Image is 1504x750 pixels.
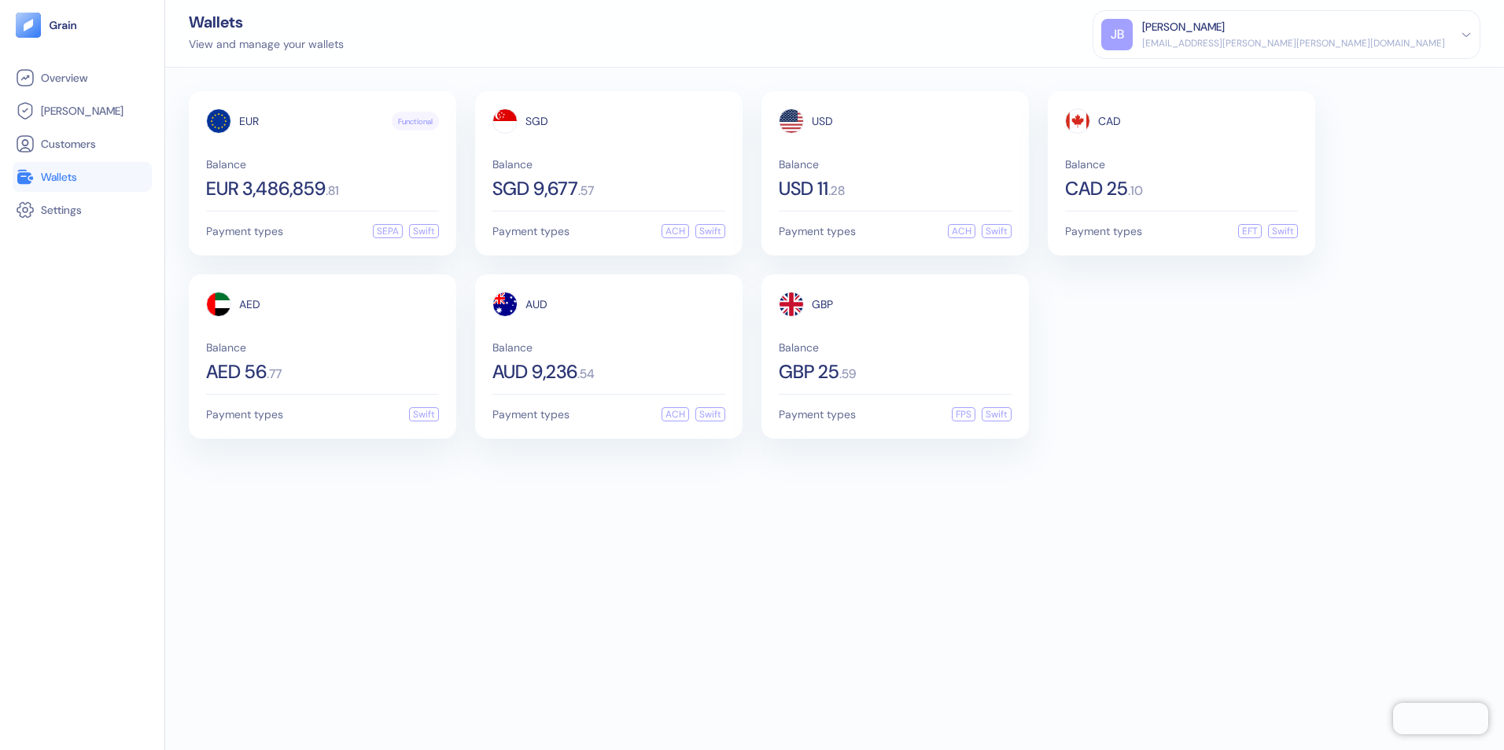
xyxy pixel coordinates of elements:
[41,136,96,152] span: Customers
[189,36,344,53] div: View and manage your wallets
[398,116,433,127] span: Functional
[1101,19,1133,50] div: JB
[41,202,82,218] span: Settings
[779,226,856,237] span: Payment types
[1065,159,1298,170] span: Balance
[1065,179,1128,198] span: CAD 25
[525,299,547,310] span: AUD
[1098,116,1121,127] span: CAD
[16,167,149,186] a: Wallets
[206,179,326,198] span: EUR 3,486,859
[206,342,439,353] span: Balance
[779,159,1012,170] span: Balance
[49,20,78,31] img: logo
[779,342,1012,353] span: Balance
[492,226,570,237] span: Payment types
[492,409,570,420] span: Payment types
[812,116,833,127] span: USD
[492,159,725,170] span: Balance
[492,342,725,353] span: Balance
[1268,224,1298,238] div: Swift
[779,179,828,198] span: USD 11
[41,70,87,86] span: Overview
[839,368,856,381] span: . 59
[1065,226,1142,237] span: Payment types
[525,116,548,127] span: SGD
[952,407,975,421] div: FPS
[409,224,439,238] div: Swift
[206,362,267,381] span: AED 56
[373,224,403,238] div: SEPA
[828,185,845,197] span: . 28
[662,407,689,421] div: ACH
[206,226,283,237] span: Payment types
[16,13,41,38] img: logo-tablet-V2.svg
[239,116,259,127] span: EUR
[695,224,725,238] div: Swift
[982,224,1012,238] div: Swift
[577,368,595,381] span: . 54
[662,224,689,238] div: ACH
[206,159,439,170] span: Balance
[239,299,260,310] span: AED
[695,407,725,421] div: Swift
[1393,703,1488,734] iframe: Chatra live chat
[1142,36,1445,50] div: [EMAIL_ADDRESS][PERSON_NAME][PERSON_NAME][DOMAIN_NAME]
[16,101,149,120] a: [PERSON_NAME]
[206,409,283,420] span: Payment types
[1142,19,1225,35] div: [PERSON_NAME]
[409,407,439,421] div: Swift
[41,103,123,119] span: [PERSON_NAME]
[326,185,339,197] span: . 81
[1238,224,1262,238] div: EFT
[492,179,578,198] span: SGD 9,677
[267,368,282,381] span: . 77
[812,299,833,310] span: GBP
[41,169,77,185] span: Wallets
[16,134,149,153] a: Customers
[948,224,975,238] div: ACH
[578,185,594,197] span: . 57
[16,200,149,219] a: Settings
[779,362,839,381] span: GBP 25
[492,362,577,381] span: AUD 9,236
[779,409,856,420] span: Payment types
[982,407,1012,421] div: Swift
[1128,185,1143,197] span: . 10
[189,14,344,30] div: Wallets
[16,68,149,87] a: Overview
